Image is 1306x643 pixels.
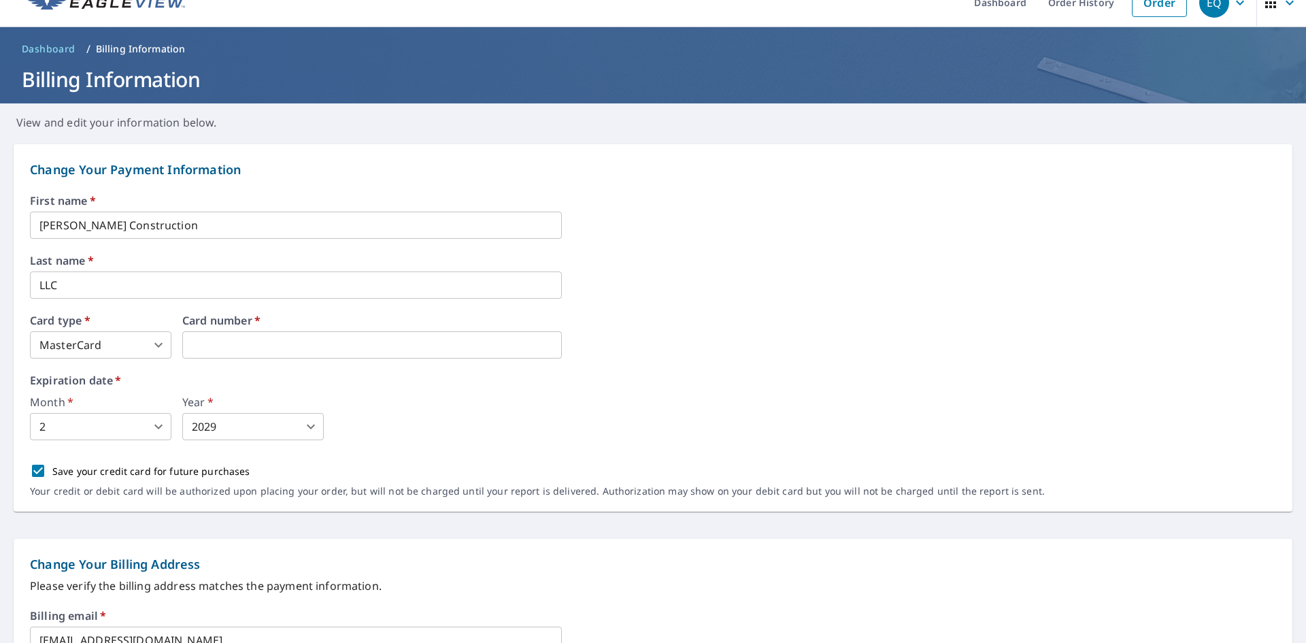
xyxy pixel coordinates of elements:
[22,42,76,56] span: Dashboard
[30,397,171,408] label: Month
[30,331,171,359] div: MasterCard
[86,41,90,57] li: /
[30,578,1276,594] p: Please verify the billing address matches the payment information.
[30,375,1276,386] label: Expiration date
[30,315,171,326] label: Card type
[30,255,1276,266] label: Last name
[52,464,250,478] p: Save your credit card for future purchases
[30,195,1276,206] label: First name
[30,610,106,621] label: Billing email
[30,161,1276,179] p: Change Your Payment Information
[16,38,81,60] a: Dashboard
[182,331,562,359] iframe: secure payment field
[30,413,171,440] div: 2
[30,555,1276,574] p: Change Your Billing Address
[182,413,324,440] div: 2029
[96,42,186,56] p: Billing Information
[182,315,562,326] label: Card number
[30,485,1045,497] p: Your credit or debit card will be authorized upon placing your order, but will not be charged unt...
[16,38,1290,60] nav: breadcrumb
[182,397,324,408] label: Year
[16,65,1290,93] h1: Billing Information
